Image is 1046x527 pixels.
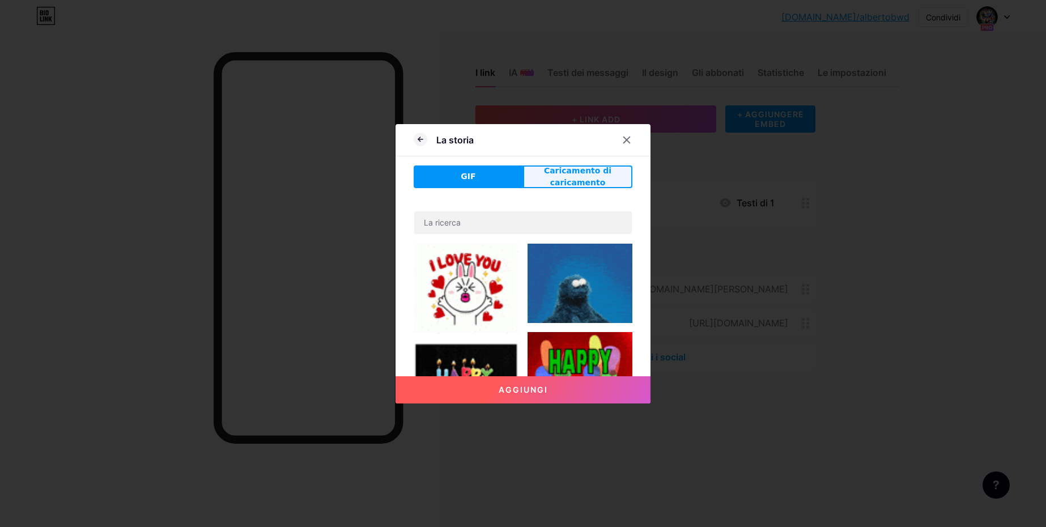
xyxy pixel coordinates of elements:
span: Aggiungi [499,385,548,394]
img: Testi di Gihpy [528,332,632,437]
span: GIF [461,171,475,182]
img: Testi di Gihpy [414,244,518,334]
input: La ricerca [414,211,632,234]
div: La storia [436,133,474,147]
span: Caricamento di caricamento [524,165,631,189]
button: Caricamento di caricamento [523,165,632,188]
button: Aggiungi [396,376,650,403]
img: Testi di Gihpy [414,343,518,418]
button: GIF [414,165,523,188]
img: Testi di Gihpy [528,244,632,324]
